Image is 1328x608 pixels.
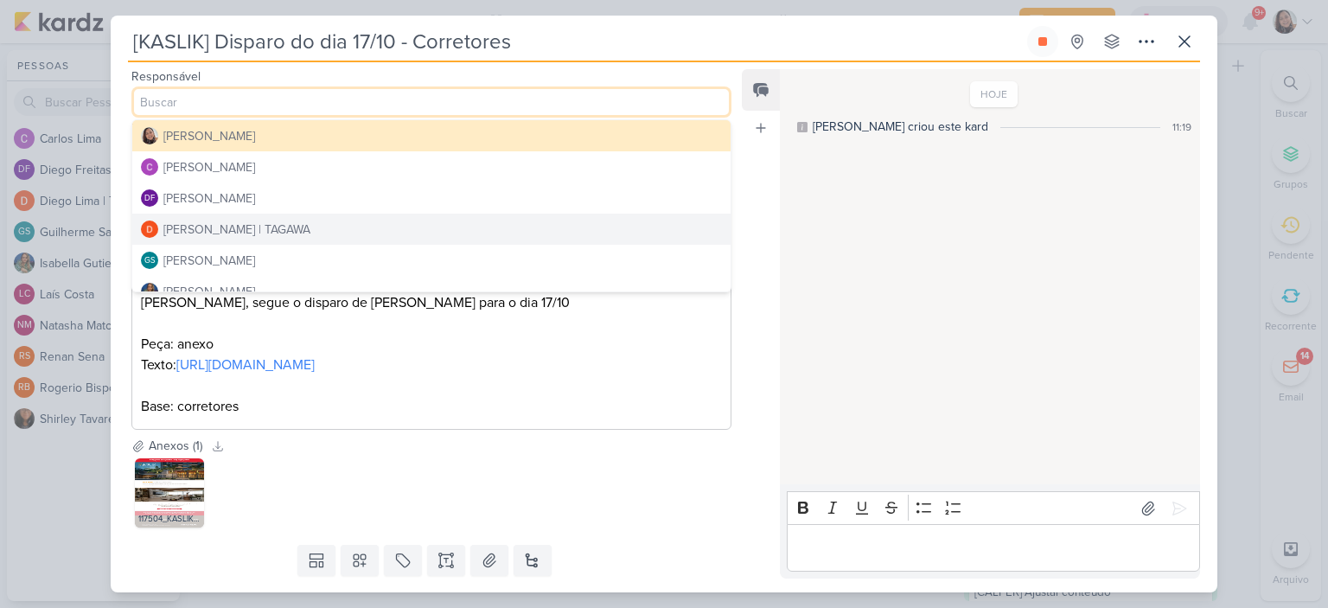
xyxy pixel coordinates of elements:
input: Buscar [131,86,731,118]
button: GS [PERSON_NAME] [132,245,731,276]
div: 11:19 [1172,119,1191,135]
div: Sharlene criou este kard [813,118,988,136]
div: Editor editing area: main [131,279,731,431]
input: Kard Sem Título [128,26,1024,57]
p: GS [144,257,156,266]
div: Parar relógio [1036,35,1050,48]
button: [PERSON_NAME] [132,120,731,151]
div: [PERSON_NAME] [163,158,255,176]
img: Sharlene Khoury [141,127,158,144]
img: Isabella Gutierres [141,283,158,300]
p: Base: corretores [141,396,722,417]
button: [PERSON_NAME] | TAGAWA [132,214,731,245]
label: Responsável [131,69,201,84]
p: Peça: anexo [141,334,722,355]
button: [PERSON_NAME] [132,276,731,307]
div: Anexos (1) [149,437,202,455]
div: [PERSON_NAME] [163,252,255,270]
img: Diego Lima | TAGAWA [141,221,158,238]
div: [PERSON_NAME] [163,283,255,301]
p: [PERSON_NAME], segue o disparo de [PERSON_NAME] para o dia 17/10 [141,292,722,313]
div: Editor editing area: main [787,524,1200,572]
button: DF [PERSON_NAME] [132,182,731,214]
div: Diego Freitas [141,189,158,207]
div: [PERSON_NAME] | TAGAWA [163,221,310,239]
div: [PERSON_NAME] [163,127,255,145]
p: DF [144,195,155,203]
div: Editor toolbar [787,491,1200,525]
img: WWF7T9jdBHfzzX54mod8fqtSXeZdXy-metaMTE3NTA0X0tBU0xJSyBfIEUtTUFJTCBNS1QgXyBLQVNMSUsgSUJJUkFQVUVSQS... [135,458,204,528]
div: [PERSON_NAME] [163,189,255,208]
button: [PERSON_NAME] [132,151,731,182]
div: Este log é visível à todos no kard [797,122,808,132]
img: Carlos Lima [141,158,158,176]
a: [URL][DOMAIN_NAME] [176,356,315,374]
p: Texto: [141,355,722,375]
div: Guilherme Santos [141,252,158,269]
div: 117504_KASLIK _ E-MAIL MKT _ KASLIK IBIRAPUERA _ CORRETOR _ QUER AUMENTAR SUA RECEITA ESTE MÊS NÓ... [135,510,204,528]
